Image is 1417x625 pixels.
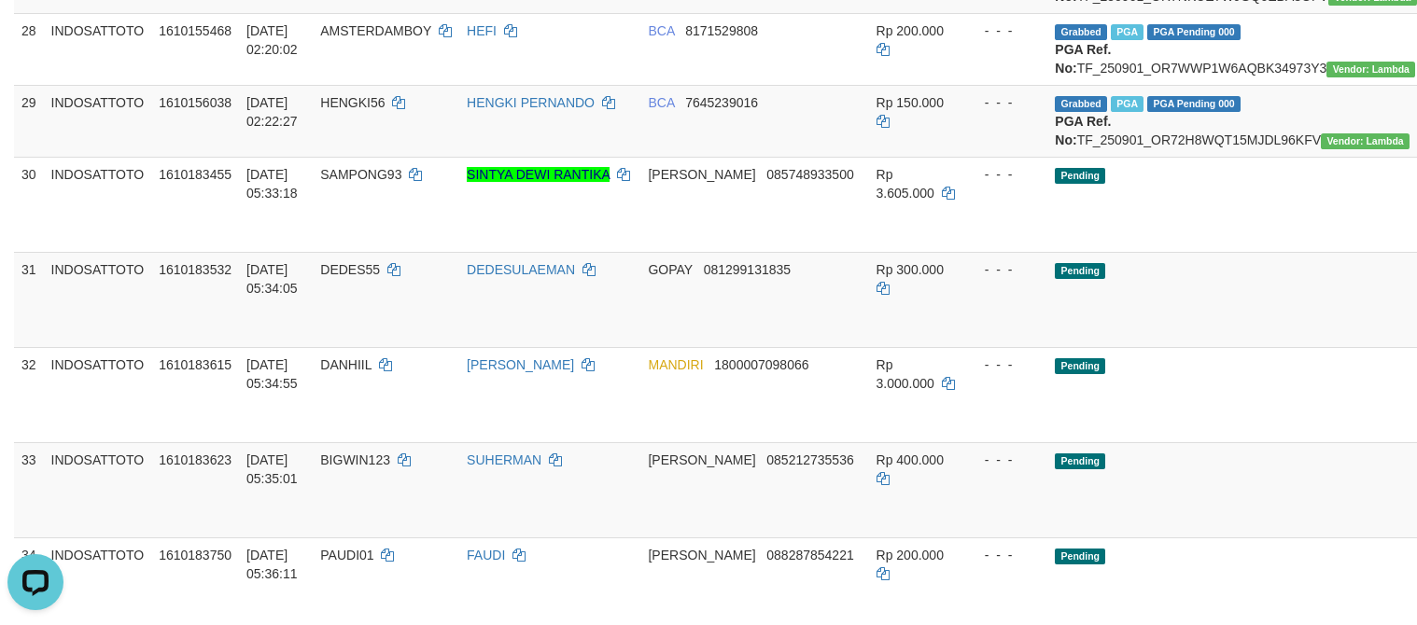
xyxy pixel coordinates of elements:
a: [PERSON_NAME] [467,357,574,372]
td: 31 [14,252,44,347]
span: 1610183615 [159,357,231,372]
a: HENGKI PERNANDO [467,95,595,110]
span: [DATE] 05:36:11 [246,548,298,581]
span: Copy 1800007098066 to clipboard [714,357,808,372]
a: DEDESULAEMAN [467,262,575,277]
div: - - - [970,21,1041,40]
span: Copy 088287854221 to clipboard [766,548,853,562]
span: Rp 3.605.000 [877,167,934,201]
span: BCA [648,95,674,110]
a: SINTYA DEWI RANTIKA [467,167,610,182]
span: 1610183455 [159,167,231,182]
span: Copy 081299131835 to clipboard [704,262,791,277]
div: - - - [970,260,1041,279]
span: [DATE] 02:20:02 [246,23,298,57]
span: Vendor URL: https://order7.1velocity.biz [1326,62,1415,77]
span: Marked by bykanggota1 [1111,24,1143,40]
span: [DATE] 05:33:18 [246,167,298,201]
td: 30 [14,157,44,252]
span: BIGWIN123 [320,452,390,467]
span: PGA Pending [1147,24,1241,40]
b: PGA Ref. No: [1055,114,1111,147]
span: Pending [1055,549,1105,564]
span: Grabbed [1055,24,1107,40]
span: 1610183750 [159,548,231,562]
a: SUHERMAN [467,452,541,467]
td: INDOSATTOTO [44,157,152,252]
span: Rp 200.000 [877,548,944,562]
span: DEDES55 [320,262,380,277]
td: 29 [14,85,44,157]
td: 28 [14,13,44,85]
td: 32 [14,347,44,442]
td: INDOSATTOTO [44,252,152,347]
span: [DATE] 02:22:27 [246,95,298,129]
td: 33 [14,442,44,537]
span: Grabbed [1055,96,1107,112]
span: PAUDI01 [320,548,373,562]
td: INDOSATTOTO [44,13,152,85]
a: FAUDI [467,548,505,562]
span: 1610183623 [159,452,231,467]
span: Rp 300.000 [877,262,944,277]
span: 1610155468 [159,23,231,38]
span: Pending [1055,263,1105,279]
span: Marked by bykanggota1 [1111,96,1143,112]
span: Rp 400.000 [877,452,944,467]
span: Copy 8171529808 to clipboard [685,23,758,38]
span: AMSTERDAMBOY [320,23,431,38]
span: Rp 150.000 [877,95,944,110]
span: [PERSON_NAME] [648,548,755,562]
span: [DATE] 05:35:01 [246,452,298,486]
span: PGA Pending [1147,96,1241,112]
span: [PERSON_NAME] [648,452,755,467]
span: Pending [1055,453,1105,469]
span: GOPAY [648,262,692,277]
span: Copy 7645239016 to clipboard [685,95,758,110]
button: Open LiveChat chat widget [7,7,63,63]
div: - - - [970,355,1041,374]
div: - - - [970,451,1041,469]
a: HEFI [467,23,497,38]
span: [PERSON_NAME] [648,167,755,182]
span: Rp 200.000 [877,23,944,38]
span: DANHIIL [320,357,372,372]
td: INDOSATTOTO [44,347,152,442]
b: PGA Ref. No: [1055,42,1111,76]
span: HENGKI56 [320,95,385,110]
div: - - - [970,93,1041,112]
span: Pending [1055,358,1105,374]
div: - - - [970,546,1041,564]
span: MANDIRI [648,357,703,372]
span: SAMPONG93 [320,167,401,182]
span: [DATE] 05:34:55 [246,357,298,391]
span: 1610156038 [159,95,231,110]
span: Rp 3.000.000 [877,357,934,391]
span: Copy 085748933500 to clipboard [766,167,853,182]
td: INDOSATTOTO [44,442,152,537]
span: 1610183532 [159,262,231,277]
span: Pending [1055,168,1105,184]
div: - - - [970,165,1041,184]
span: Vendor URL: https://order7.1velocity.biz [1321,133,1410,149]
td: INDOSATTOTO [44,85,152,157]
span: Copy 085212735536 to clipboard [766,452,853,467]
span: BCA [648,23,674,38]
span: [DATE] 05:34:05 [246,262,298,296]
